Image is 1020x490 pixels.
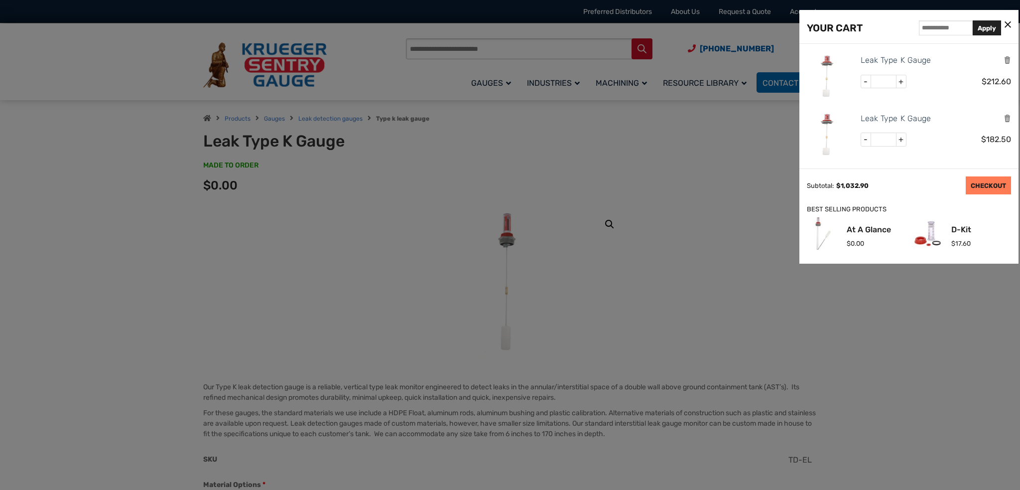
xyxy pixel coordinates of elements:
a: Remove this item [1004,114,1011,123]
img: At A Glance [807,217,839,250]
span: 0.00 [847,240,864,247]
div: BEST SELLING PRODUCTS [807,204,1011,215]
span: + [896,133,906,146]
a: CHECKOUT [966,176,1011,194]
span: $ [836,182,841,189]
div: Subtotal: [807,182,834,189]
div: YOUR CART [807,20,863,36]
span: - [861,75,871,88]
img: Leak Detection Gauge [807,112,852,157]
span: $ [847,240,851,247]
a: Remove this item [1004,55,1011,65]
a: Leak Type K Gauge [861,112,931,125]
img: D-Kit [911,217,944,250]
span: 212.60 [982,77,1011,86]
span: $ [981,135,986,144]
a: Leak Type K Gauge [861,54,931,67]
span: 17.60 [951,240,971,247]
button: Apply [973,20,1001,35]
span: 1,032.90 [836,182,869,189]
a: At A Glance [847,226,891,234]
span: $ [982,77,987,86]
img: Leak Detection Gauge [807,54,852,99]
span: + [896,75,906,88]
span: $ [951,240,955,247]
a: D-Kit [951,226,971,234]
span: 182.50 [981,135,1011,144]
span: - [861,133,871,146]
